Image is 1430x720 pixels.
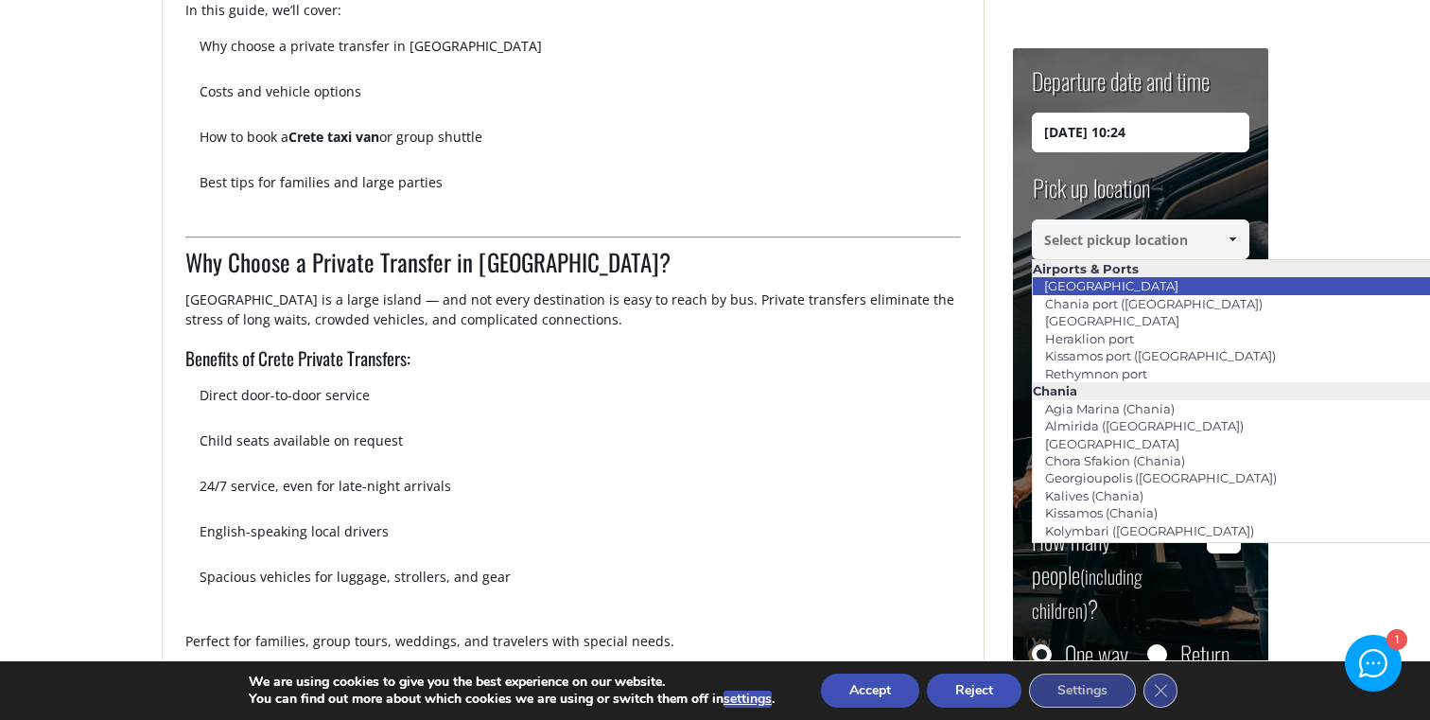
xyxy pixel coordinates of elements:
[200,172,961,208] p: Best tips for families and large parties
[200,36,961,72] p: Why choose a private transfer in [GEOGRAPHIC_DATA]
[1386,631,1405,651] div: 1
[249,674,775,691] p: We are using cookies to give you the best experience on our website.
[1032,64,1210,113] label: Departure date and time
[1033,518,1266,544] a: Kolymbari ([GEOGRAPHIC_DATA])
[1033,360,1160,387] a: Rethymnon port
[200,81,961,117] p: Costs and vehicle options
[1032,272,1191,299] a: [GEOGRAPHIC_DATA]
[1217,220,1248,259] a: Show All Items
[200,127,961,163] p: How to book a or group shuttle
[200,567,961,603] p: Spacious vehicles for luggage, strollers, and gear
[249,691,775,708] p: You can find out more about which cookies we are using or switch them off in .
[927,674,1021,708] button: Reject
[1029,674,1136,708] button: Settings
[1143,674,1177,708] button: Close GDPR Cookie Banner
[1032,562,1142,624] small: (including children)
[1033,430,1192,457] a: [GEOGRAPHIC_DATA]
[1033,325,1146,352] a: Heraklion port
[1033,448,1197,474] a: Chora Sfakion (Chania)
[1032,220,1249,259] input: Select pickup location
[185,345,961,385] h3: Benefits of Crete Private Transfers:
[1065,644,1128,663] label: One way
[185,290,961,345] p: [GEOGRAPHIC_DATA] is a large island — and not every destination is easy to reach by bus. Private ...
[1033,342,1288,369] a: Kissamos port ([GEOGRAPHIC_DATA])
[200,476,961,512] p: 24/7 service, even for late-night arrivals
[185,631,961,667] p: Perfect for families, group tours, weddings, and travelers with special needs.
[200,430,961,466] p: Child seats available on request
[288,128,379,146] strong: Crete taxi van
[1033,290,1275,317] a: Chania port ([GEOGRAPHIC_DATA])
[1032,171,1150,220] label: Pick up location
[185,245,961,290] h2: Why Choose a Private Transfer in [GEOGRAPHIC_DATA]?
[1033,307,1192,334] a: [GEOGRAPHIC_DATA]
[200,385,961,421] p: Direct door-to-door service
[1033,465,1289,491] a: Georgioupolis ([GEOGRAPHIC_DATA])
[1033,500,1170,526] a: Kissamos (Chania)
[1180,644,1229,663] label: Return
[1033,395,1187,422] a: Agia Marina (Chania)
[200,521,961,557] p: English-speaking local drivers
[1033,483,1156,509] a: Kalives (Chania)
[724,691,772,708] button: settings
[1032,523,1195,625] label: How many people ?
[1033,413,1256,439] a: Almirida ([GEOGRAPHIC_DATA])
[821,674,919,708] button: Accept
